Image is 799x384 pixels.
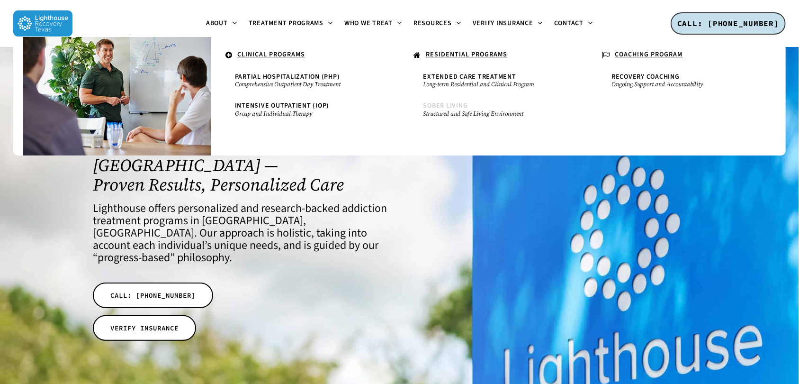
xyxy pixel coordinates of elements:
img: Lighthouse Recovery Texas [13,10,72,37]
a: . [32,46,202,63]
a: CALL: [PHONE_NUMBER] [671,12,786,35]
h4: Lighthouse offers personalized and research-backed addiction treatment programs in [GEOGRAPHIC_DA... [93,202,387,264]
a: Extended Care TreatmentLong-term Residential and Clinical Program [419,69,569,93]
a: Sober LivingStructured and Safe Living Environment [419,98,569,122]
small: Long-term Residential and Clinical Program [423,81,565,88]
span: VERIFY INSURANCE [110,323,179,333]
small: Structured and Safe Living Environment [423,110,565,118]
a: VERIFY INSURANCE [93,315,196,341]
a: Recovery CoachingOngoing Support and Accountability [607,69,757,93]
span: Contact [554,18,584,28]
span: Partial Hospitalization (PHP) [235,72,340,82]
a: progress-based [98,249,170,266]
span: Recovery Coaching [611,72,680,82]
span: CALL: [PHONE_NUMBER] [677,18,779,28]
a: CLINICAL PROGRAMS [221,46,390,64]
span: Resources [413,18,452,28]
a: Who We Treat [339,20,408,27]
small: Ongoing Support and Accountability [611,81,753,88]
span: Treatment Programs [249,18,324,28]
span: . [37,50,39,59]
span: Extended Care Treatment [423,72,516,82]
a: CALL: [PHONE_NUMBER] [93,283,213,308]
span: Verify Insurance [473,18,533,28]
a: Resources [408,20,467,27]
a: RESIDENTIAL PROGRAMS [409,46,579,64]
u: RESIDENTIAL PROGRAMS [426,50,508,59]
a: Contact [548,20,599,27]
h1: Top-Rated Addiction Treatment Center in [GEOGRAPHIC_DATA], [GEOGRAPHIC_DATA] — Proven Results, Pe... [93,117,387,194]
a: Verify Insurance [467,20,548,27]
a: Partial Hospitalization (PHP)Comprehensive Outpatient Day Treatment [230,69,381,93]
span: Sober Living [423,101,468,110]
span: About [206,18,228,28]
span: Who We Treat [344,18,393,28]
a: COACHING PROGRAM [597,46,767,64]
span: CALL: [PHONE_NUMBER] [110,291,196,300]
a: About [200,20,243,27]
u: CLINICAL PROGRAMS [237,50,305,59]
a: Intensive Outpatient (IOP)Group and Individual Therapy [230,98,381,122]
a: Treatment Programs [243,20,339,27]
small: Comprehensive Outpatient Day Treatment [235,81,376,88]
small: Group and Individual Therapy [235,110,376,118]
span: Intensive Outpatient (IOP) [235,101,330,110]
u: COACHING PROGRAM [615,50,682,59]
